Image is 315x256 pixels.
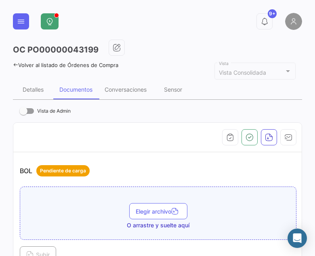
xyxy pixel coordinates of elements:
h3: OC PO00000043199 [13,44,99,55]
span: Vista de Admin [37,106,71,116]
span: Pendiente de carga [40,167,86,174]
span: O arrastre y suelte aquí [127,221,189,229]
img: placeholder-user.png [285,13,302,30]
div: Detalles [23,86,44,93]
button: Elegir archivo [129,203,187,219]
mat-select-trigger: Vista Consolidada [219,69,266,76]
div: Conversaciones [105,86,147,93]
p: BOL [20,165,90,176]
div: Sensor [164,86,182,93]
a: Volver al listado de Órdenes de Compra [13,62,118,68]
div: Abrir Intercom Messenger [288,229,307,248]
div: Documentos [59,86,92,93]
span: Elegir archivo [136,208,181,215]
